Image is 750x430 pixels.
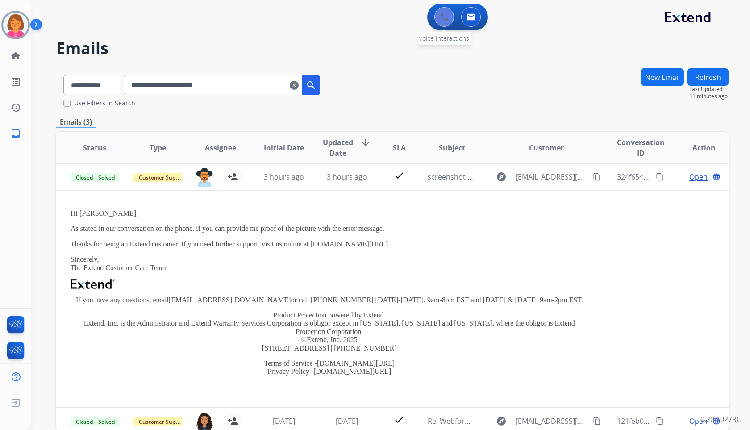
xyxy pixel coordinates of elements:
p: Thanks for being an Extend customer. If you need further support, visit us online at [DOMAIN_NAME... [71,240,588,248]
span: [DATE] [273,416,295,426]
mat-icon: search [306,80,317,91]
mat-icon: language [712,173,721,181]
p: Emails (3) [56,117,96,128]
p: Hi [PERSON_NAME], [71,209,588,217]
span: Customer Support [133,417,192,426]
mat-icon: clear [290,80,299,91]
span: screenshot request [428,172,494,182]
p: Terms of Service - Privacy Policy - [71,359,588,376]
span: [EMAIL_ADDRESS][DOMAIN_NAME] [516,416,587,426]
mat-icon: content_copy [593,417,601,425]
img: agent-avatar [196,168,213,187]
mat-icon: explore [496,171,507,182]
span: [EMAIL_ADDRESS][DOMAIN_NAME] [516,171,587,182]
span: Last Updated: [689,86,729,93]
mat-icon: content_copy [656,173,664,181]
span: Conversation ID [617,137,665,159]
mat-icon: history [10,102,21,113]
mat-icon: check [394,414,404,425]
mat-icon: content_copy [656,417,664,425]
mat-icon: language [712,417,721,425]
span: 3 hours ago [327,172,367,182]
mat-icon: check [394,170,404,181]
mat-icon: person_add [228,171,238,182]
span: Closed – Solved [71,173,120,182]
span: Open [689,416,708,426]
p: 0.20.1027RC [700,414,741,425]
span: Assignee [205,142,236,153]
span: SLA [393,142,406,153]
span: Open [689,171,708,182]
h2: Emails [56,39,729,57]
p: If you have any questions, email or call [PHONE_NUMBER] [DATE]-[DATE], 9am-8pm EST and [DATE] & [... [71,296,588,304]
mat-icon: list_alt [10,76,21,87]
label: Use Filters In Search [74,99,135,108]
span: Type [150,142,166,153]
a: [DOMAIN_NAME][URL] [317,359,395,367]
p: Sincerely, The Extend Customer Care Team [71,255,588,272]
img: avatar [3,13,28,38]
img: Extend Logo [71,279,115,289]
span: [DATE] [336,416,358,426]
span: Customer [529,142,564,153]
span: Closed – Solved [71,417,120,426]
mat-icon: home [10,50,21,61]
button: Refresh [687,68,729,86]
span: 3 hours ago [264,172,304,182]
span: Status [83,142,106,153]
span: Re: Webform from [EMAIL_ADDRESS][DOMAIN_NAME] on [DATE] [428,416,642,426]
button: New Email [641,68,684,86]
mat-icon: arrow_downward [360,137,371,148]
span: Initial Date [264,142,304,153]
a: [DOMAIN_NAME][URL] [313,367,391,375]
mat-icon: person_add [228,416,238,426]
mat-icon: inbox [10,128,21,139]
span: Voice Interactions [419,34,469,42]
span: Customer Support [133,173,192,182]
span: 11 minutes ago [689,93,729,100]
span: Subject [439,142,465,153]
p: Product Protection powered by Extend. Extend, Inc. is the Administrator and Extend Warranty Servi... [71,311,588,352]
mat-icon: content_copy [593,173,601,181]
mat-icon: explore [496,416,507,426]
th: Action [666,132,729,163]
span: Updated Date [323,137,353,159]
p: As stated in our conversation on the phone. if you can provide me proof of the picture with the e... [71,225,588,233]
a: [EMAIL_ADDRESS][DOMAIN_NAME] [169,296,291,304]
